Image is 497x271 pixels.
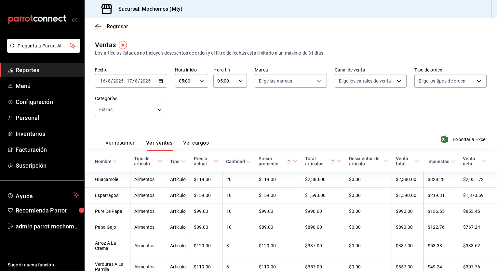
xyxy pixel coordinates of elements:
td: Guacamole [85,172,130,187]
label: Hora fin [213,68,247,72]
button: Pregunta a Parrot AI [7,39,80,53]
td: $890.00 [301,219,345,235]
div: Precio promedio [259,156,291,166]
td: $89.00 [190,219,222,235]
div: Precio actual [194,156,212,166]
span: Reportes [16,66,79,74]
span: Suscripción [16,161,79,170]
button: Exportar a Excel [442,135,487,143]
span: Elige los tipos de orden [419,78,465,84]
td: $53.38 [423,235,459,256]
div: Nombre [95,159,112,164]
label: Fecha [95,68,167,72]
td: $219.31 [423,187,459,203]
td: Arroz A La Crema [85,235,130,256]
td: $2,380.00 [392,172,424,187]
input: -- [108,78,111,84]
div: Ventas [95,40,116,50]
div: Tipo de artículo [134,156,156,166]
svg: El total artículos considera cambios de precios en los artículos así como costos adicionales por ... [330,159,335,164]
span: Personal [16,113,79,122]
td: Artículo [166,187,190,203]
div: Tipo [170,159,180,164]
span: Configuración [16,97,79,106]
td: $99.00 [190,203,222,219]
span: Facturación [16,145,79,154]
span: Extras [99,106,113,113]
div: Los artículos listados no incluyen descuentos de orden y el filtro de fechas está limitado a un m... [95,50,487,57]
span: Sugerir nueva función [8,262,79,268]
td: 10 [222,219,255,235]
td: $890.00 [392,219,424,235]
span: Cantidad [226,159,251,164]
label: Marca [255,68,327,72]
label: Hora inicio [175,68,208,72]
td: $0.00 [345,172,392,187]
span: admin parrot mochomos [16,222,79,231]
span: Total artículos [305,156,341,166]
td: $990.00 [392,203,424,219]
td: 10 [222,187,255,203]
span: Precio actual [194,156,218,166]
td: $129.00 [190,235,222,256]
td: $0.00 [345,203,392,219]
span: Recomienda Parrot [16,206,79,215]
td: $2,051.72 [459,172,497,187]
td: 20 [222,172,255,187]
h3: Sucursal: Mochomos (Mty) [113,5,182,13]
td: $119.00 [190,172,222,187]
td: $0.00 [345,187,392,203]
td: Alimentos [130,203,166,219]
input: -- [135,78,138,84]
span: / [132,78,134,84]
input: -- [100,78,106,84]
span: - [125,78,126,84]
span: Venta total [396,156,420,166]
div: navigation tabs [105,140,209,151]
span: Pregunta a Parrot AI [18,43,70,49]
span: Nombre [95,159,117,164]
input: ---- [140,78,151,84]
span: Descuentos de artículo [349,156,388,166]
td: 3 [222,235,255,256]
div: Total artículos [305,156,335,166]
svg: Precio promedio = Total artículos / cantidad [287,159,291,164]
button: Regresar [95,23,128,30]
div: Impuestos [427,159,449,164]
td: $159.00 [190,187,222,203]
span: / [111,78,113,84]
td: $2,380.00 [301,172,345,187]
td: $853.45 [459,203,497,219]
td: $387.00 [301,235,345,256]
td: $333.62 [459,235,497,256]
label: Canal de venta [335,68,407,72]
td: Esparragos [85,187,130,203]
div: Descuentos de artículo [349,156,382,166]
span: Elige los canales de venta [339,78,391,84]
span: Tipo [170,159,185,164]
td: $0.00 [345,235,392,256]
input: -- [127,78,132,84]
td: $1,590.00 [392,187,424,203]
td: Pure De Papa [85,203,130,219]
td: $767.24 [459,219,497,235]
td: Alimentos [130,235,166,256]
td: $122.76 [423,219,459,235]
input: ---- [113,78,124,84]
td: Artículo [166,219,190,235]
td: Alimentos [130,172,166,187]
td: $328.28 [423,172,459,187]
td: 10 [222,203,255,219]
span: Tipo de artículo [134,156,162,166]
td: Artículo [166,235,190,256]
td: Alimentos [130,219,166,235]
span: / [138,78,140,84]
img: Tooltip marker [119,41,127,49]
div: Venta neta [463,156,481,166]
div: Cantidad [226,159,245,164]
span: Venta neta [463,156,487,166]
span: Inventarios [16,129,79,138]
span: Menú [16,82,79,90]
label: Tipo de orden [414,68,487,72]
